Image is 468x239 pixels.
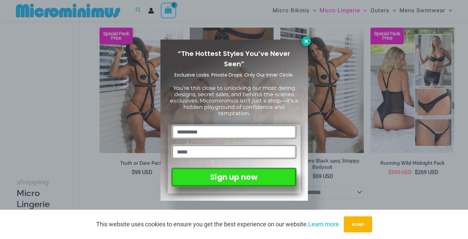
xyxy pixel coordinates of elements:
[344,216,372,232] button: Accept
[171,168,296,187] button: Sign up now
[308,221,339,228] a: Learn more
[178,49,290,69] span: “The Hottest Styles You’ve Never Seen”
[302,37,311,46] button: Close
[174,72,294,78] span: Exclusive Looks. Private Drops. Only Our Inner Circle.
[170,85,298,117] span: You’re this close to unlocking our most daring designs, secret sales, and behind-the-scenes exclu...
[96,219,339,229] p: This website uses cookies to ensure you get the best experience on our website.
